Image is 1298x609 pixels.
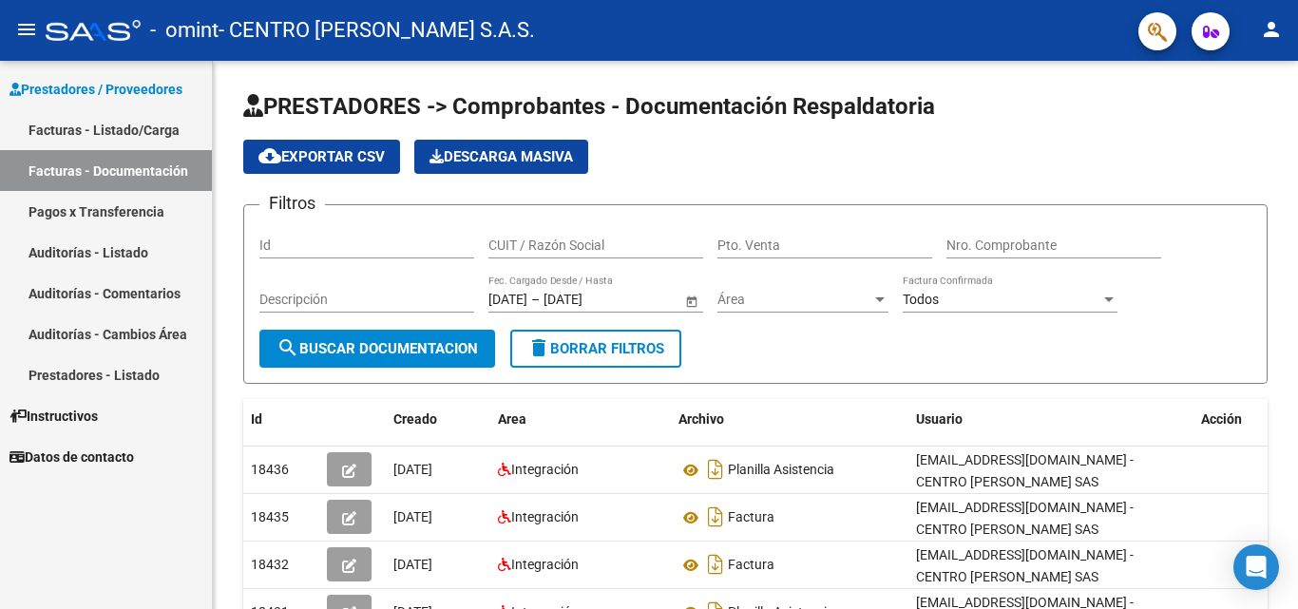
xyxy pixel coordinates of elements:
[531,292,540,308] span: –
[916,411,963,427] span: Usuario
[15,18,38,41] mat-icon: menu
[511,462,579,477] span: Integración
[277,340,478,357] span: Buscar Documentacion
[1201,411,1242,427] span: Acción
[258,148,385,165] span: Exportar CSV
[916,547,1134,584] span: [EMAIL_ADDRESS][DOMAIN_NAME] - CENTRO [PERSON_NAME] SAS
[527,336,550,359] mat-icon: delete
[703,549,728,580] i: Descargar documento
[251,411,262,427] span: Id
[219,10,535,51] span: - CENTRO [PERSON_NAME] S.A.S.
[258,144,281,167] mat-icon: cloud_download
[916,500,1134,537] span: [EMAIL_ADDRESS][DOMAIN_NAME] - CENTRO [PERSON_NAME] SAS
[498,411,526,427] span: Area
[259,190,325,217] h3: Filtros
[728,463,834,478] span: Planilla Asistencia
[728,558,774,573] span: Factura
[728,510,774,525] span: Factura
[10,447,134,467] span: Datos de contacto
[903,292,939,307] span: Todos
[527,340,664,357] span: Borrar Filtros
[251,462,289,477] span: 18436
[429,148,573,165] span: Descarga Masiva
[277,336,299,359] mat-icon: search
[678,411,724,427] span: Archivo
[393,411,437,427] span: Creado
[243,140,400,174] button: Exportar CSV
[251,509,289,524] span: 18435
[393,557,432,572] span: [DATE]
[916,452,1134,489] span: [EMAIL_ADDRESS][DOMAIN_NAME] - CENTRO [PERSON_NAME] SAS
[511,509,579,524] span: Integración
[243,93,935,120] span: PRESTADORES -> Comprobantes - Documentación Respaldatoria
[1193,399,1288,440] datatable-header-cell: Acción
[488,292,527,308] input: Start date
[1260,18,1283,41] mat-icon: person
[511,557,579,572] span: Integración
[908,399,1193,440] datatable-header-cell: Usuario
[490,399,671,440] datatable-header-cell: Area
[703,502,728,532] i: Descargar documento
[414,140,588,174] app-download-masive: Descarga masiva de comprobantes (adjuntos)
[510,330,681,368] button: Borrar Filtros
[393,462,432,477] span: [DATE]
[259,330,495,368] button: Buscar Documentacion
[150,10,219,51] span: - omint
[671,399,908,440] datatable-header-cell: Archivo
[386,399,490,440] datatable-header-cell: Creado
[1233,544,1279,590] div: Open Intercom Messenger
[251,557,289,572] span: 18432
[10,79,182,100] span: Prestadores / Proveedores
[717,292,871,308] span: Área
[414,140,588,174] button: Descarga Masiva
[10,406,98,427] span: Instructivos
[243,399,319,440] datatable-header-cell: Id
[681,291,701,311] button: Open calendar
[393,509,432,524] span: [DATE]
[544,292,637,308] input: End date
[703,454,728,485] i: Descargar documento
